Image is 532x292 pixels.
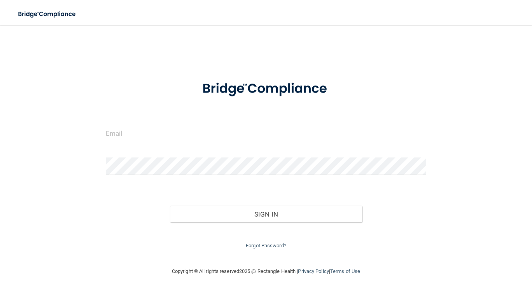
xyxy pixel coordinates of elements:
button: Sign In [170,206,362,223]
input: Email [106,125,426,142]
img: bridge_compliance_login_screen.278c3ca4.svg [12,6,83,22]
div: Copyright © All rights reserved 2025 @ Rectangle Health | | [124,259,408,284]
a: Privacy Policy [298,268,329,274]
a: Forgot Password? [246,243,286,248]
img: bridge_compliance_login_screen.278c3ca4.svg [189,72,343,106]
a: Terms of Use [330,268,360,274]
